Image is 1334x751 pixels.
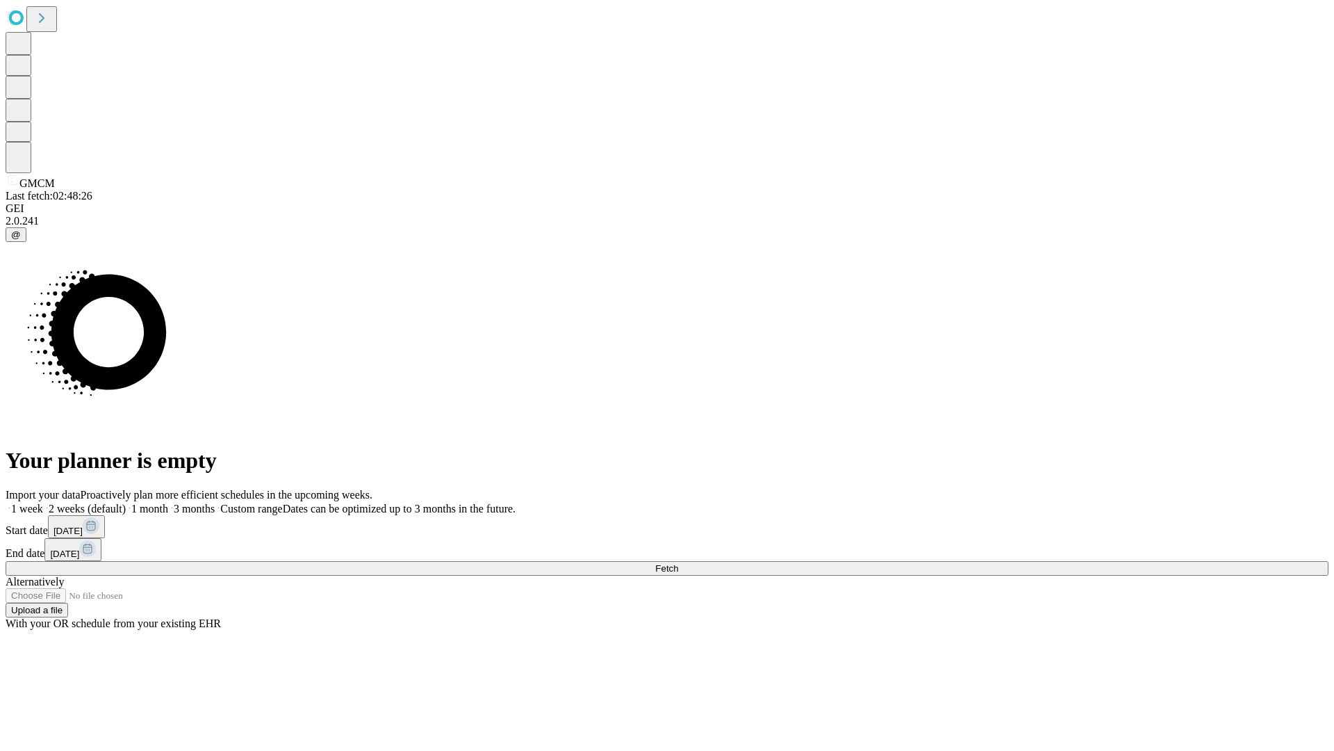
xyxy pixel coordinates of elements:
[6,215,1328,227] div: 2.0.241
[19,177,55,189] span: GMCM
[81,489,372,501] span: Proactively plan more efficient schedules in the upcoming weeks.
[6,515,1328,538] div: Start date
[48,515,105,538] button: [DATE]
[174,503,215,515] span: 3 months
[6,227,26,242] button: @
[283,503,516,515] span: Dates can be optimized up to 3 months in the future.
[6,538,1328,561] div: End date
[6,190,92,202] span: Last fetch: 02:48:26
[49,503,126,515] span: 2 weeks (default)
[220,503,282,515] span: Custom range
[53,526,83,536] span: [DATE]
[6,448,1328,474] h1: Your planner is empty
[11,229,21,240] span: @
[11,503,43,515] span: 1 week
[50,549,79,559] span: [DATE]
[6,489,81,501] span: Import your data
[6,202,1328,215] div: GEI
[6,561,1328,576] button: Fetch
[44,538,101,561] button: [DATE]
[6,617,221,629] span: With your OR schedule from your existing EHR
[655,563,678,574] span: Fetch
[6,576,64,588] span: Alternatively
[6,603,68,617] button: Upload a file
[131,503,168,515] span: 1 month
